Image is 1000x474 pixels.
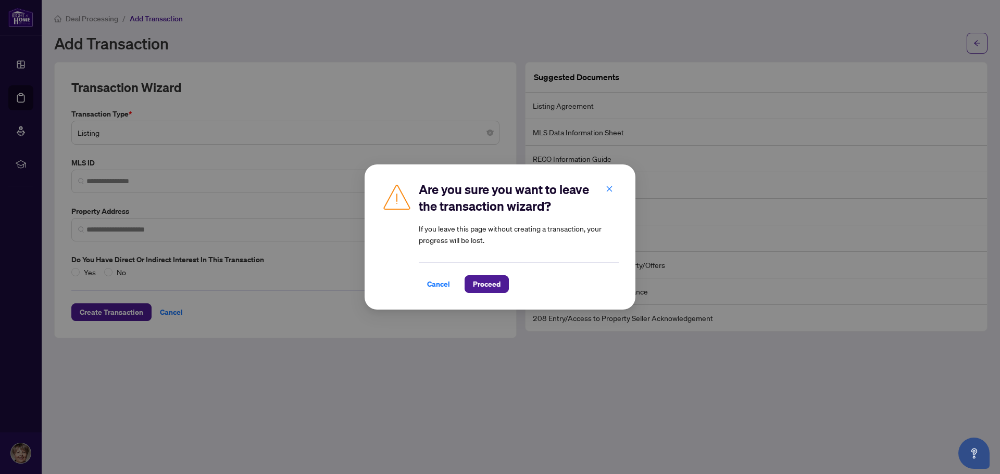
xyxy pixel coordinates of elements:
[419,223,619,246] article: If you leave this page without creating a transaction, your progress will be lost.
[958,438,990,469] button: Open asap
[419,275,458,293] button: Cancel
[465,275,509,293] button: Proceed
[427,276,450,292] span: Cancel
[606,185,613,193] span: close
[473,276,501,292] span: Proceed
[419,181,619,214] h2: Are you sure you want to leave the transaction wizard?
